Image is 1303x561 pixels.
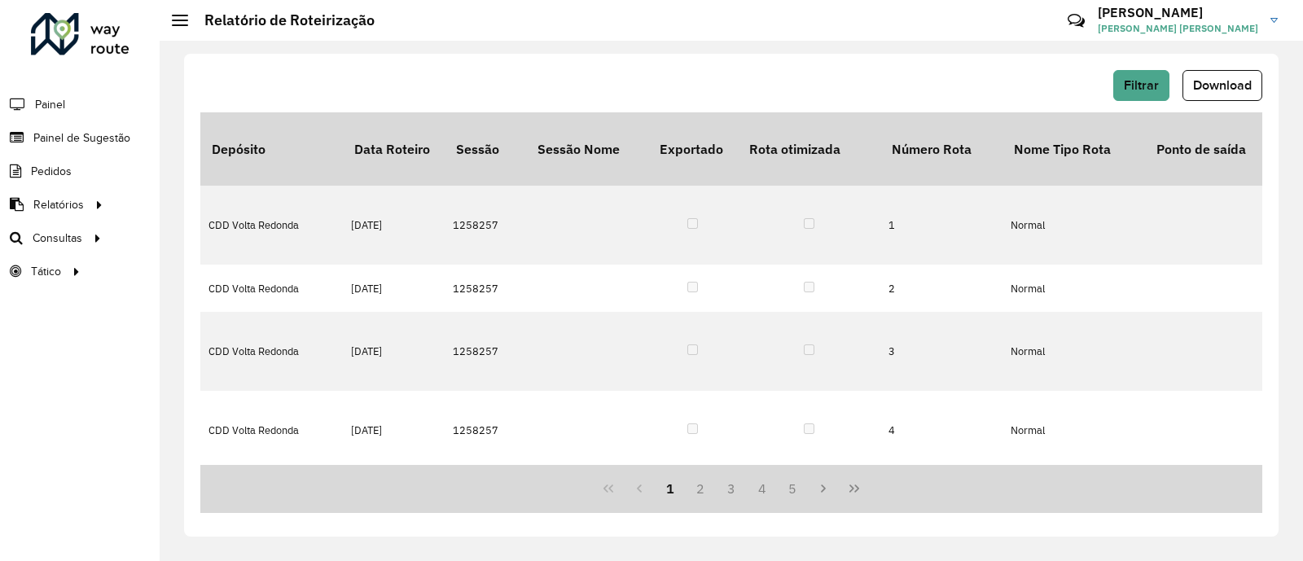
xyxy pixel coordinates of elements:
[778,473,809,504] button: 5
[200,265,343,312] td: CDD Volta Redonda
[1193,78,1252,92] span: Download
[738,112,880,186] th: Rota otimizada
[33,196,84,213] span: Relatórios
[445,312,526,391] td: 1258257
[880,186,1002,265] td: 1
[808,473,839,504] button: Next Page
[188,11,375,29] h2: Relatório de Roteirização
[1002,265,1145,312] td: Normal
[445,186,526,265] td: 1258257
[880,265,1002,312] td: 2
[1124,78,1159,92] span: Filtrar
[445,391,526,470] td: 1258257
[655,473,686,504] button: 1
[1113,70,1169,101] button: Filtrar
[1098,5,1258,20] h3: [PERSON_NAME]
[1145,112,1288,186] th: Ponto de saída
[1002,391,1145,470] td: Normal
[445,112,526,186] th: Sessão
[343,312,445,391] td: [DATE]
[648,112,738,186] th: Exportado
[1098,21,1258,36] span: [PERSON_NAME] [PERSON_NAME]
[31,163,72,180] span: Pedidos
[343,265,445,312] td: [DATE]
[1002,186,1145,265] td: Normal
[343,112,445,186] th: Data Roteiro
[200,312,343,391] td: CDD Volta Redonda
[35,96,65,113] span: Painel
[747,473,778,504] button: 4
[200,112,343,186] th: Depósito
[445,265,526,312] td: 1258257
[343,391,445,470] td: [DATE]
[1002,112,1145,186] th: Nome Tipo Rota
[1182,70,1262,101] button: Download
[685,473,716,504] button: 2
[343,186,445,265] td: [DATE]
[33,230,82,247] span: Consultas
[526,112,648,186] th: Sessão Nome
[1002,312,1145,391] td: Normal
[716,473,747,504] button: 3
[200,186,343,265] td: CDD Volta Redonda
[1059,3,1094,38] a: Contato Rápido
[200,391,343,470] td: CDD Volta Redonda
[31,263,61,280] span: Tático
[33,129,130,147] span: Painel de Sugestão
[839,473,870,504] button: Last Page
[880,312,1002,391] td: 3
[880,112,1002,186] th: Número Rota
[880,391,1002,470] td: 4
